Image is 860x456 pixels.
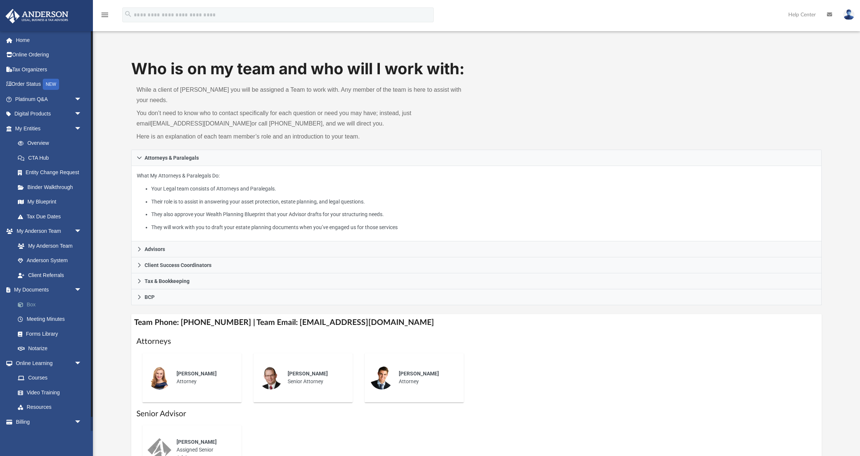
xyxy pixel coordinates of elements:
p: What My Attorneys & Paralegals Do: [137,171,816,232]
a: Binder Walkthrough [10,180,93,195]
span: Advisors [145,247,165,252]
span: [PERSON_NAME] [177,439,217,445]
p: While a client of [PERSON_NAME] you will be assigned a Team to work with. Any member of the team ... [136,85,471,105]
a: Entity Change Request [10,165,93,180]
a: My Blueprint [10,195,89,209]
img: Anderson Advisors Platinum Portal [3,9,71,23]
a: Tax Due Dates [10,209,93,224]
span: arrow_drop_down [74,121,89,136]
a: My Anderson Teamarrow_drop_down [5,224,89,239]
a: Billingarrow_drop_down [5,414,93,429]
a: Advisors [131,241,822,257]
a: Platinum Q&Aarrow_drop_down [5,92,93,107]
span: arrow_drop_down [74,414,89,430]
a: [EMAIL_ADDRESS][DOMAIN_NAME] [151,120,251,127]
a: Resources [10,400,89,415]
li: They will work with you to draft your estate planning documents when you’ve engaged us for those ... [151,223,816,232]
a: Client Success Coordinators [131,257,822,273]
li: They also approve your Wealth Planning Blueprint that your Advisor drafts for your structuring ne... [151,210,816,219]
a: Anderson System [10,253,89,268]
h1: Who is on my team and who will I work with: [131,58,822,80]
a: Courses [10,371,89,385]
a: Box [10,297,93,312]
span: arrow_drop_down [74,107,89,122]
span: Tax & Bookkeeping [145,279,190,284]
a: Tax & Bookkeeping [131,273,822,289]
span: [PERSON_NAME] [288,371,328,377]
a: Online Learningarrow_drop_down [5,356,89,371]
span: arrow_drop_down [74,92,89,107]
a: CTA Hub [10,150,93,165]
p: You don’t need to know who to contact specifically for each question or need you may have; instea... [136,108,471,129]
p: Here is an explanation of each team member’s role and an introduction to your team. [136,131,471,142]
h1: Senior Advisor [136,408,817,419]
div: Attorney [394,365,459,391]
li: Their role is to assist in answering your asset protection, estate planning, and legal questions. [151,197,816,206]
span: arrow_drop_down [74,224,89,239]
a: Order StatusNEW [5,77,93,92]
div: Attorneys & Paralegals [131,166,822,241]
span: [PERSON_NAME] [177,371,217,377]
img: thumbnail [259,366,282,390]
i: search [124,10,132,18]
a: Notarize [10,341,93,356]
div: Senior Attorney [282,365,347,391]
div: Attorney [171,365,236,391]
a: My Documentsarrow_drop_down [5,283,93,297]
span: Attorneys & Paralegals [145,155,199,160]
a: Meeting Minutes [10,312,93,327]
a: My Anderson Team [10,238,85,253]
i: menu [100,10,109,19]
a: Tax Organizers [5,62,93,77]
span: BCP [145,294,155,300]
a: Forms Library [10,326,89,341]
div: NEW [43,79,59,90]
a: Overview [10,136,93,151]
a: Video Training [10,385,85,400]
img: User Pic [843,9,854,20]
a: Digital Productsarrow_drop_down [5,107,93,121]
span: arrow_drop_down [74,283,89,298]
img: thumbnail [148,366,171,390]
span: Client Success Coordinators [145,263,211,268]
span: arrow_drop_down [74,356,89,371]
a: My Entitiesarrow_drop_down [5,121,93,136]
li: Your Legal team consists of Attorneys and Paralegals. [151,184,816,193]
a: Attorneys & Paralegals [131,150,822,166]
a: Online Ordering [5,48,93,62]
a: Events Calendar [5,429,93,444]
h1: Attorneys [136,336,817,347]
img: thumbnail [370,366,394,390]
a: BCP [131,289,822,305]
a: menu [100,14,109,19]
h4: Team Phone: [PHONE_NUMBER] | Team Email: [EMAIL_ADDRESS][DOMAIN_NAME] [131,314,822,331]
span: [PERSON_NAME] [399,371,439,377]
a: Client Referrals [10,268,89,283]
a: Home [5,33,93,48]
